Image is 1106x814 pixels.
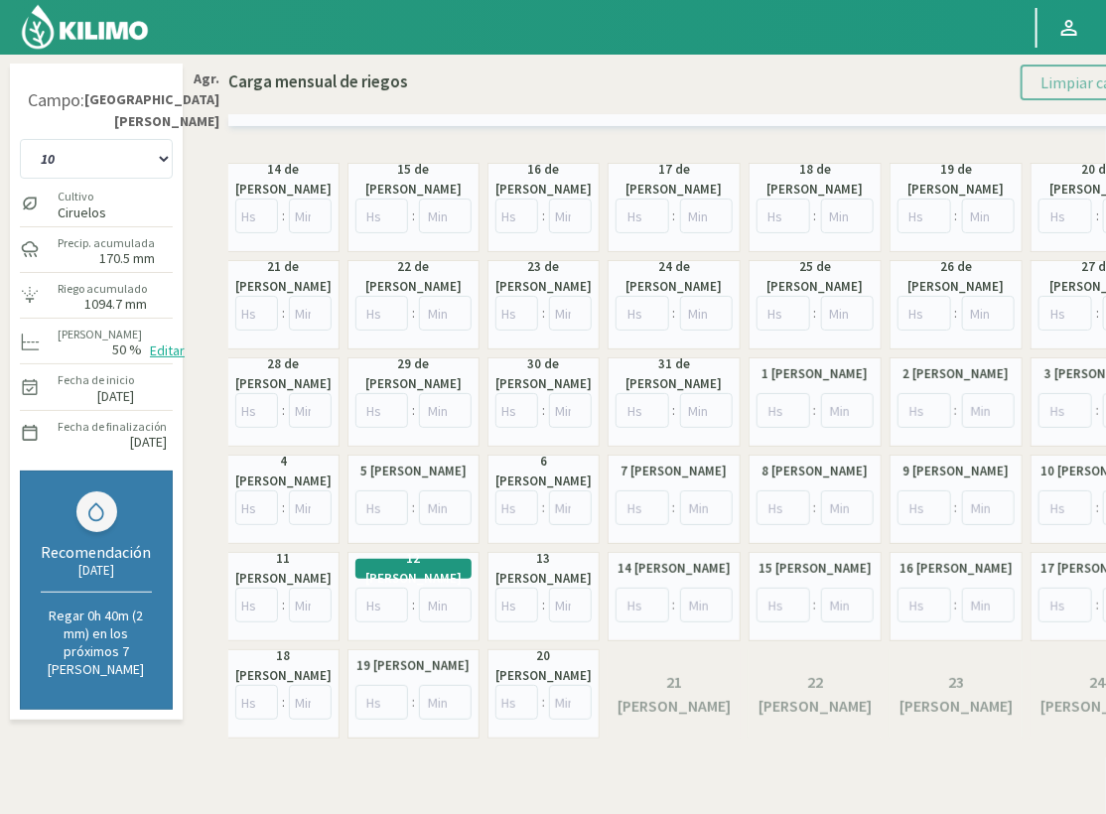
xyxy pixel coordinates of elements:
label: 22 de [PERSON_NAME] [355,257,472,297]
label: 30 de [PERSON_NAME] [495,354,592,394]
input: Min [821,296,875,331]
label: 5 [PERSON_NAME] [360,462,467,481]
label: 6 [PERSON_NAME] [495,452,592,491]
label: 18 [PERSON_NAME] [235,646,332,686]
label: [DATE] [97,390,134,403]
input: Min [680,490,734,525]
label: 29 de [PERSON_NAME] [355,354,472,394]
div: Campo: [28,90,84,110]
input: Min [419,685,472,720]
input: Min [289,199,332,233]
button: Editar [144,339,191,362]
label: 1 [PERSON_NAME] [762,364,869,384]
input: Min [549,588,592,622]
strong: Agr. [GEOGRAPHIC_DATA][PERSON_NAME] [84,68,219,132]
input: Min [419,393,472,428]
input: Hs [616,393,669,428]
input: Min [549,296,592,331]
label: 17 de [PERSON_NAME] [616,160,733,200]
div: [DATE] [41,562,152,579]
span: : [542,303,545,324]
input: Min [549,393,592,428]
input: Hs [757,393,810,428]
input: Min [962,296,1016,331]
span: : [412,205,415,226]
label: 8 [PERSON_NAME] [762,462,869,481]
input: Min [680,199,734,233]
input: Hs [235,685,278,720]
label: 4 [PERSON_NAME] [235,452,332,491]
p: Regar 0h 40m (2 mm) en los próximos 7 [PERSON_NAME] [41,607,152,678]
label: 15 [PERSON_NAME] [759,559,872,579]
span: : [673,303,676,324]
span: : [282,303,285,324]
label: 50 % [112,343,142,356]
span: : [673,205,676,226]
label: Cultivo [58,188,106,205]
input: Min [289,685,332,720]
input: Hs [495,199,538,233]
span: : [814,303,817,324]
input: Min [821,490,875,525]
label: 2 [PERSON_NAME] [903,364,1010,384]
input: Hs [1038,393,1092,428]
span: : [955,400,958,421]
input: Hs [355,296,408,331]
label: 170.5 mm [99,252,155,265]
label: 28 de [PERSON_NAME] [235,354,332,394]
input: Min [821,199,875,233]
label: Fecha de finalización [58,418,167,436]
input: Hs [898,588,951,622]
label: 14 de [PERSON_NAME] [235,160,332,200]
label: 9 [PERSON_NAME] [903,462,1010,481]
input: Hs [495,588,538,622]
input: Hs [355,490,408,525]
input: Hs [235,490,278,525]
input: Min [419,199,472,233]
input: Hs [235,588,278,622]
span: : [282,595,285,615]
span: : [814,595,817,615]
span: : [412,497,415,518]
label: 16 de [PERSON_NAME] [495,160,592,200]
input: Hs [235,393,278,428]
input: Hs [1038,490,1092,525]
input: Hs [355,393,408,428]
label: 21 [PERSON_NAME] [618,670,731,719]
label: 16 [PERSON_NAME] [899,559,1013,579]
span: : [955,303,958,324]
span: : [412,692,415,713]
input: Min [289,588,332,622]
input: Hs [355,588,408,622]
input: Min [419,588,472,622]
input: Hs [235,199,278,233]
input: Hs [898,199,951,233]
span: : [542,595,545,615]
span: : [542,692,545,713]
span: : [1096,303,1099,324]
input: Hs [757,588,810,622]
input: Hs [355,199,408,233]
input: Hs [616,199,669,233]
input: Min [821,393,875,428]
input: Min [289,296,332,331]
input: Min [680,393,734,428]
input: Min [962,199,1016,233]
span: : [542,497,545,518]
input: Hs [1038,588,1092,622]
input: Min [680,296,734,331]
label: Fecha de inicio [58,371,134,389]
label: [PERSON_NAME] [58,326,142,343]
input: Hs [355,685,408,720]
input: Min [821,588,875,622]
label: 23 de [PERSON_NAME] [495,257,592,297]
input: Hs [495,490,538,525]
input: Hs [898,393,951,428]
input: Hs [616,296,669,331]
label: 24 de [PERSON_NAME] [616,257,733,297]
input: Hs [616,588,669,622]
input: Min [289,490,332,525]
input: Min [962,393,1016,428]
label: [DATE] [130,436,167,449]
label: 19 de [PERSON_NAME] [898,160,1015,200]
